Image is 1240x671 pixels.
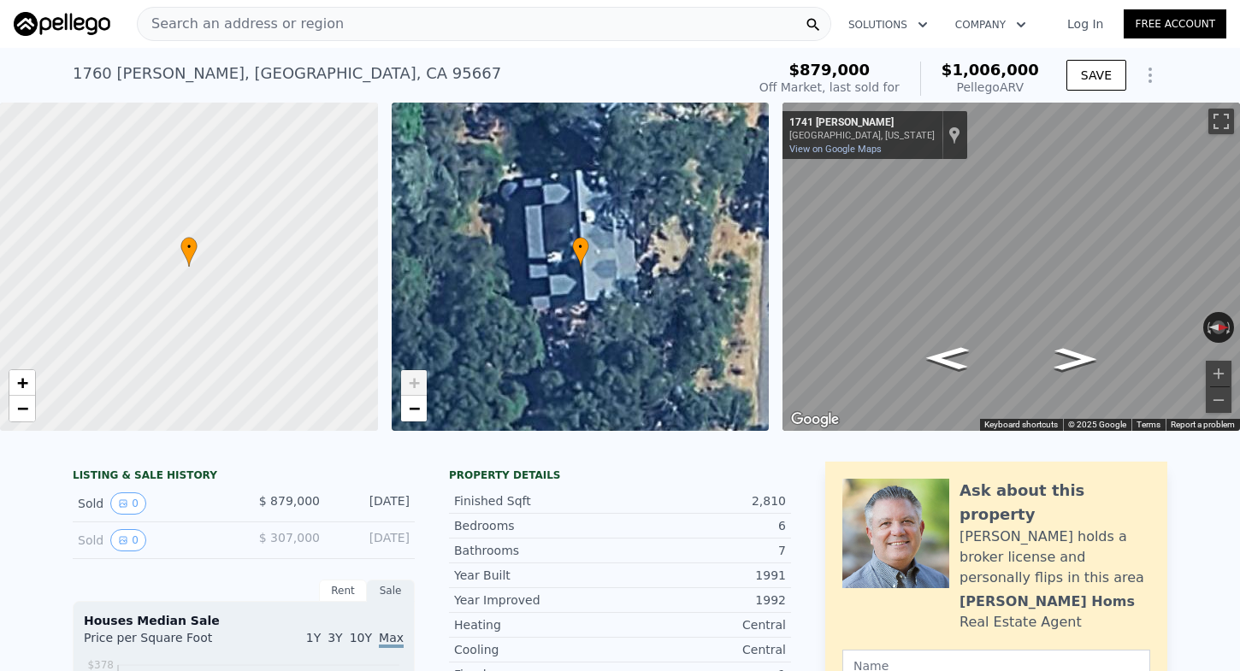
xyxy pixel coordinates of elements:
[138,14,344,34] span: Search an address or region
[87,659,114,671] tspan: $378
[350,631,372,645] span: 10Y
[1068,420,1126,429] span: © 2025 Google
[572,237,589,267] div: •
[960,527,1150,588] div: [PERSON_NAME] holds a broker license and personally flips in this area
[259,494,320,508] span: $ 879,000
[110,492,146,515] button: View historical data
[960,592,1135,612] div: [PERSON_NAME] Homs
[408,372,419,393] span: +
[789,144,882,155] a: View on Google Maps
[984,419,1058,431] button: Keyboard shortcuts
[1206,387,1231,413] button: Zoom out
[9,370,35,396] a: Zoom in
[789,61,871,79] span: $879,000
[1208,109,1234,134] button: Toggle fullscreen view
[787,409,843,431] a: Open this area in Google Maps (opens a new window)
[907,342,988,375] path: Go South, Tyrrel Ln
[180,237,198,267] div: •
[9,396,35,421] a: Zoom out
[620,616,786,633] div: Central
[306,631,321,645] span: 1Y
[17,397,28,419] span: −
[328,631,342,645] span: 3Y
[787,409,843,431] img: Google
[454,517,620,534] div: Bedrooms
[319,580,367,602] div: Rent
[789,116,935,130] div: 1741 [PERSON_NAME]
[454,616,620,633] div: Heating
[379,631,404,648] span: Max
[835,9,942,40] button: Solutions
[180,239,198,255] span: •
[454,542,620,559] div: Bathrooms
[960,479,1150,527] div: Ask about this property
[620,517,786,534] div: 6
[334,529,410,551] div: [DATE]
[1203,321,1234,334] button: Reset the view
[942,61,1039,79] span: $1,006,000
[408,397,419,419] span: −
[1203,312,1213,343] button: Rotate counterclockwise
[84,629,244,656] div: Price per Square Foot
[1225,312,1235,343] button: Rotate clockwise
[334,492,410,515] div: [DATE]
[17,372,28,393] span: +
[449,468,791,482] div: Property details
[78,529,230,551] div: Sold
[1171,420,1235,429] a: Report a problem
[960,612,1082,633] div: Real Estate Agent
[401,396,427,421] a: Zoom out
[73,62,501,85] div: 1760 [PERSON_NAME] , [GEOGRAPHIC_DATA] , CA 95667
[620,492,786,509] div: 2,810
[454,567,620,584] div: Year Built
[1206,361,1231,386] button: Zoom in
[789,130,935,141] div: [GEOGRAPHIC_DATA], [US_STATE]
[1047,15,1124,32] a: Log In
[620,542,786,559] div: 7
[367,580,415,602] div: Sale
[78,492,230,515] div: Sold
[110,529,146,551] button: View historical data
[14,12,110,36] img: Pellego
[1066,60,1126,91] button: SAVE
[454,492,620,509] div: Finished Sqft
[942,79,1039,96] div: Pellego ARV
[401,370,427,396] a: Zoom in
[73,468,415,486] div: LISTING & SALE HISTORY
[1036,343,1115,375] path: Go North, Tyrrel Ln
[782,103,1240,431] div: Map
[948,126,960,144] a: Show location on map
[1137,420,1160,429] a: Terms (opens in new tab)
[620,592,786,609] div: 1992
[942,9,1040,40] button: Company
[759,79,900,96] div: Off Market, last sold for
[259,531,320,544] span: $ 307,000
[84,612,404,629] div: Houses Median Sale
[782,103,1240,431] div: Street View
[454,592,620,609] div: Year Improved
[1124,9,1226,38] a: Free Account
[1133,58,1167,92] button: Show Options
[572,239,589,255] span: •
[620,641,786,658] div: Central
[454,641,620,658] div: Cooling
[620,567,786,584] div: 1991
